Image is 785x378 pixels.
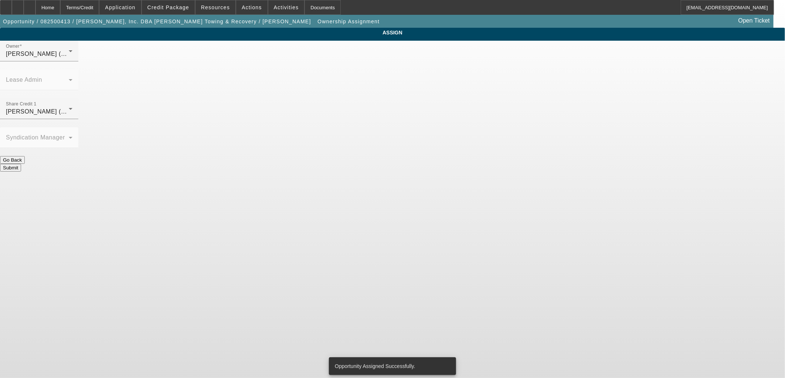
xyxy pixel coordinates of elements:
mat-label: Lease Admin [6,77,42,83]
span: Actions [242,4,262,10]
button: Actions [236,0,268,14]
span: Credit Package [147,4,189,10]
mat-label: Syndication Manager [6,134,65,141]
button: Application [99,0,141,14]
button: Ownership Assignment [316,15,381,28]
span: Application [105,4,135,10]
span: ASSIGN [6,30,779,36]
span: [PERSON_NAME] (Lvl 1) [6,108,77,115]
span: Ownership Assignment [317,18,380,24]
button: Credit Package [142,0,195,14]
span: Opportunity / 082500413 / [PERSON_NAME], Inc. DBA [PERSON_NAME] Towing & Recovery / [PERSON_NAME] [3,18,311,24]
mat-label: Owner [6,44,20,49]
button: Resources [196,0,235,14]
span: Resources [201,4,230,10]
span: Activities [274,4,299,10]
a: Open Ticket [735,14,773,27]
button: Activities [268,0,305,14]
div: Opportunity Assigned Successfully. [329,357,453,375]
span: [PERSON_NAME] (Lvl 6) [6,51,77,57]
mat-label: Share Credit 1 [6,102,37,107]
